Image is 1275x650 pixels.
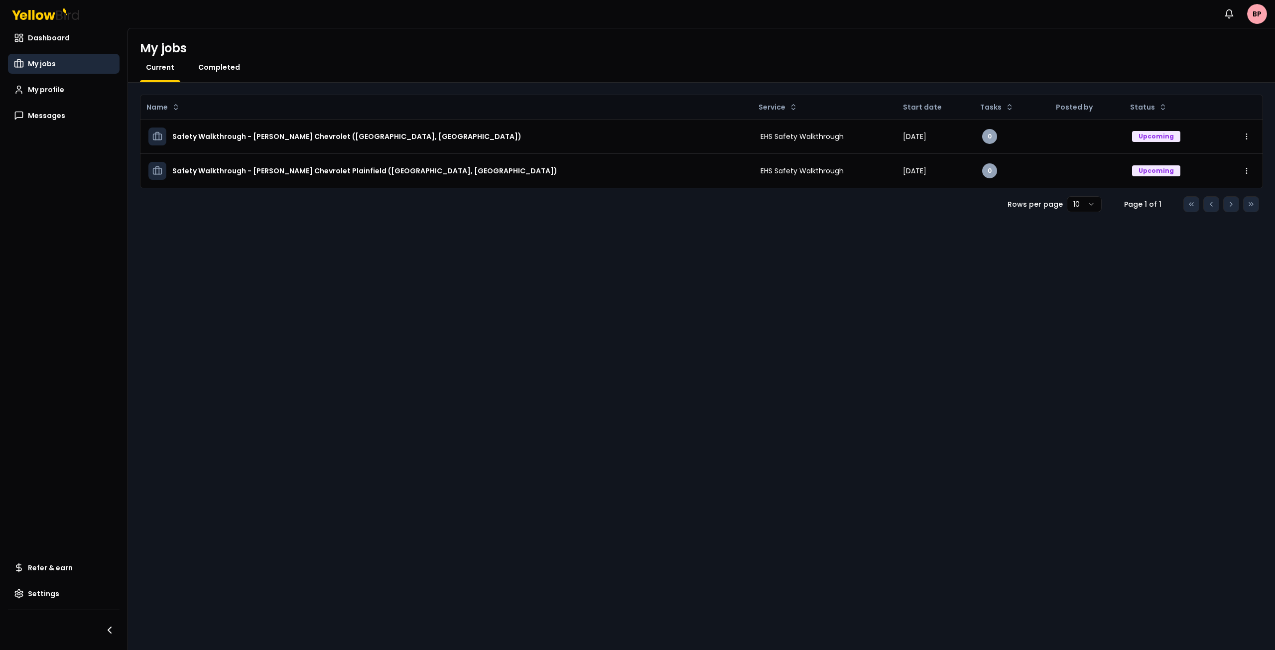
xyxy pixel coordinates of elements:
[761,131,844,141] span: EHS Safety Walkthrough
[1132,165,1180,176] div: Upcoming
[1008,199,1063,209] p: Rows per page
[903,131,926,141] span: [DATE]
[8,584,120,604] a: Settings
[8,54,120,74] a: My jobs
[192,62,246,72] a: Completed
[28,563,73,573] span: Refer & earn
[982,163,997,178] div: 0
[1048,95,1124,119] th: Posted by
[755,99,801,115] button: Service
[8,80,120,100] a: My profile
[28,111,65,121] span: Messages
[140,62,180,72] a: Current
[172,162,557,180] h3: Safety Walkthrough - [PERSON_NAME] Chevrolet Plainfield ([GEOGRAPHIC_DATA], [GEOGRAPHIC_DATA])
[1132,131,1180,142] div: Upcoming
[146,102,168,112] span: Name
[980,102,1002,112] span: Tasks
[28,33,70,43] span: Dashboard
[198,62,240,72] span: Completed
[759,102,785,112] span: Service
[8,28,120,48] a: Dashboard
[895,95,974,119] th: Start date
[8,558,120,578] a: Refer & earn
[28,589,59,599] span: Settings
[976,99,1018,115] button: Tasks
[28,59,56,69] span: My jobs
[1130,102,1155,112] span: Status
[172,128,521,145] h3: Safety Walkthrough - [PERSON_NAME] Chevrolet ([GEOGRAPHIC_DATA], [GEOGRAPHIC_DATA])
[8,106,120,126] a: Messages
[28,85,64,95] span: My profile
[761,166,844,176] span: EHS Safety Walkthrough
[1247,4,1267,24] span: BP
[140,40,187,56] h1: My jobs
[142,99,184,115] button: Name
[146,62,174,72] span: Current
[982,129,997,144] div: 0
[903,166,926,176] span: [DATE]
[1118,199,1167,209] div: Page 1 of 1
[1126,99,1171,115] button: Status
